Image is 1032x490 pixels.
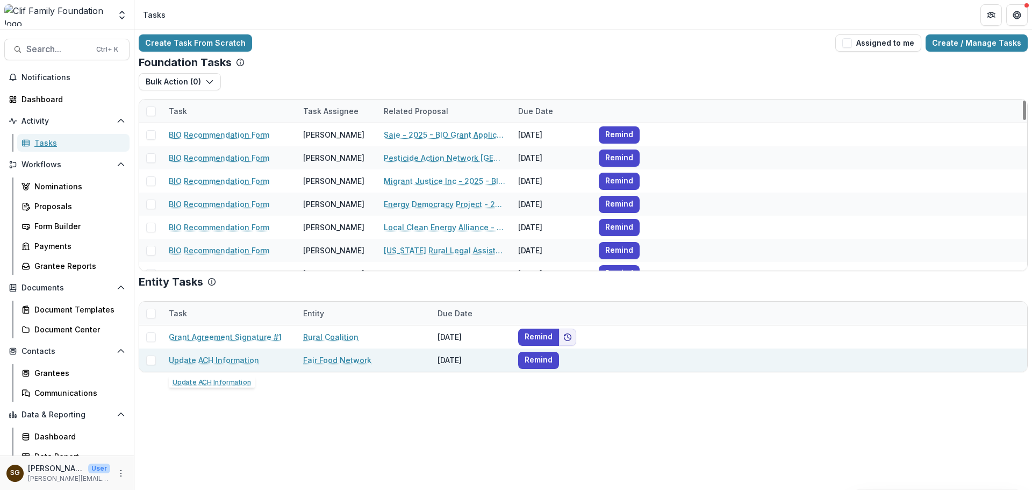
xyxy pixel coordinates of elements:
[518,329,559,346] button: Remind
[17,237,130,255] a: Payments
[21,410,112,420] span: Data & Reporting
[139,56,232,69] p: Foundation Tasks
[88,464,110,473] p: User
[169,245,269,256] a: BIO Recommendation Form
[512,105,560,117] div: Due Date
[162,100,297,123] div: Task
[34,324,121,335] div: Document Center
[169,175,269,187] a: BIO Recommendation Form
[1006,4,1028,26] button: Get Help
[297,100,377,123] div: Task Assignee
[17,384,130,402] a: Communications
[4,90,130,108] a: Dashboard
[303,268,364,279] div: [PERSON_NAME]
[139,34,252,52] a: Create Task From Scratch
[34,367,121,379] div: Grantees
[512,146,592,169] div: [DATE]
[4,112,130,130] button: Open Activity
[599,265,640,282] button: Remind
[4,69,130,86] button: Notifications
[431,308,479,319] div: Due Date
[17,448,130,465] a: Data Report
[384,129,505,140] a: Saje - 2025 - BIO Grant Application
[114,467,127,480] button: More
[4,279,130,296] button: Open Documents
[4,343,130,360] button: Open Contacts
[169,268,269,279] a: BIO Recommendation Form
[303,152,364,164] div: [PERSON_NAME]
[512,169,592,193] div: [DATE]
[431,349,512,372] div: [DATE]
[303,222,364,233] div: [PERSON_NAME]
[377,100,512,123] div: Related Proposal
[303,331,359,343] a: Rural Coalition
[34,221,121,232] div: Form Builder
[139,275,203,288] p: Entity Tasks
[599,150,640,167] button: Remind
[21,347,112,356] span: Contacts
[162,105,193,117] div: Task
[431,302,512,325] div: Due Date
[4,406,130,423] button: Open Data & Reporting
[303,198,364,210] div: [PERSON_NAME]
[297,308,331,319] div: Entity
[10,470,20,477] div: Sarah Grady
[94,44,120,55] div: Ctrl + K
[34,137,121,148] div: Tasks
[297,302,431,325] div: Entity
[17,197,130,215] a: Proposals
[28,474,110,484] p: [PERSON_NAME][EMAIL_ADDRESS][DOMAIN_NAME]
[384,245,505,256] a: [US_STATE] Rural Legal Assistance Foundation - 2025 - BIO Grant Application
[384,175,505,187] a: Migrant Justice Inc - 2025 - BIO Grant Application
[21,73,125,82] span: Notifications
[21,94,121,105] div: Dashboard
[384,198,505,210] a: Energy Democracy Project - 2025 - BIO Grant Application
[599,219,640,236] button: Remind
[139,73,221,90] button: Bulk Action (0)
[512,239,592,262] div: [DATE]
[17,134,130,152] a: Tasks
[377,105,455,117] div: Related Proposal
[34,451,121,462] div: Data Report
[384,152,505,164] a: Pesticide Action Network [GEOGRAPHIC_DATA] - 2025 - BIO Grant Application
[17,301,130,318] a: Document Templates
[835,34,921,52] button: Assigned to me
[303,354,371,366] a: Fair Food Network
[4,4,110,26] img: Clif Family Foundation logo
[162,302,297,325] div: Task
[139,7,170,23] nav: breadcrumb
[34,387,121,399] div: Communications
[169,152,269,164] a: BIO Recommendation Form
[17,177,130,195] a: Nominations
[926,34,1028,52] a: Create / Manage Tasks
[169,331,282,343] a: Grant Agreement Signature #1
[512,262,592,285] div: [DATE]
[599,196,640,213] button: Remind
[169,198,269,210] a: BIO Recommendation Form
[599,173,640,190] button: Remind
[512,216,592,239] div: [DATE]
[599,242,640,259] button: Remind
[21,117,112,126] span: Activity
[143,9,166,20] div: Tasks
[34,240,121,252] div: Payments
[17,257,130,275] a: Grantee Reports
[980,4,1002,26] button: Partners
[34,304,121,315] div: Document Templates
[21,160,112,169] span: Workflows
[34,260,121,272] div: Grantee Reports
[431,325,512,349] div: [DATE]
[512,123,592,146] div: [DATE]
[34,431,121,442] div: Dashboard
[17,364,130,382] a: Grantees
[297,105,365,117] div: Task Assignee
[17,321,130,338] a: Document Center
[26,44,90,54] span: Search...
[4,156,130,173] button: Open Workflows
[384,222,505,233] a: Local Clean Energy Alliance - 2025 - BIO Grant Application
